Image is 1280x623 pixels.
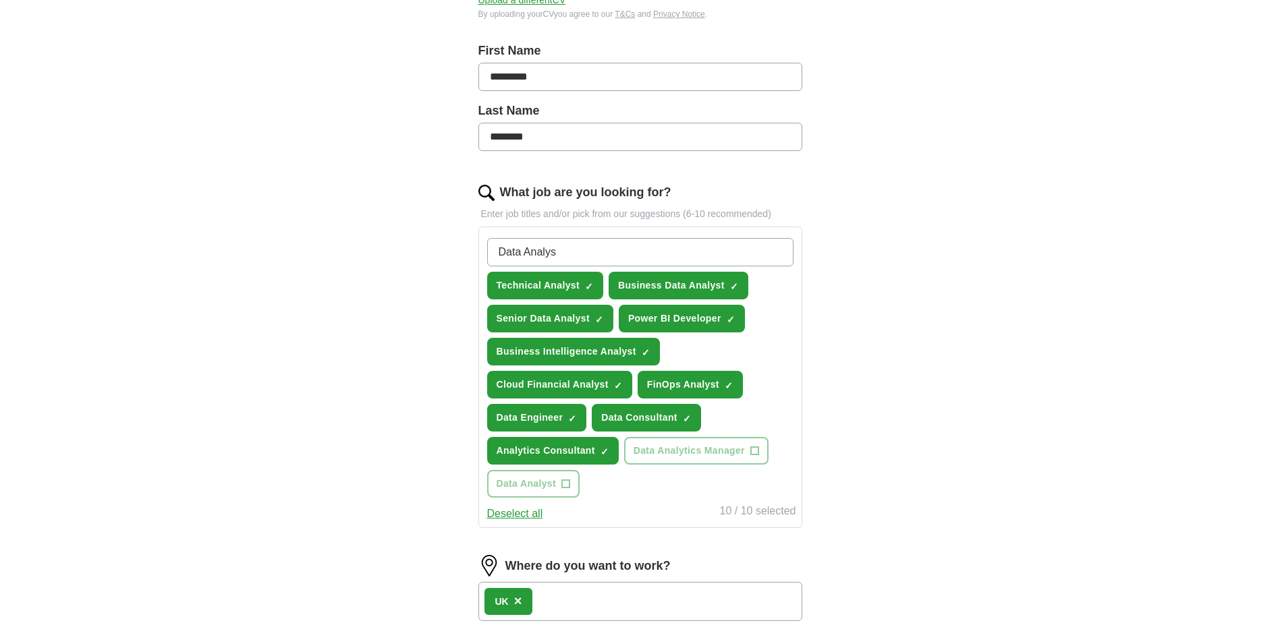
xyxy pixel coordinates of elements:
[634,444,745,458] span: Data Analytics Manager
[497,477,557,491] span: Data Analyst
[568,413,576,424] span: ✓
[609,272,748,299] button: Business Data Analyst✓
[478,42,802,60] label: First Name
[614,380,622,391] span: ✓
[497,311,590,326] span: Senior Data Analyst
[505,557,671,575] label: Where do you want to work?
[725,380,733,391] span: ✓
[642,347,650,358] span: ✓
[647,378,719,392] span: FinOps Analyst
[487,371,632,398] button: Cloud Financial Analyst✓
[487,470,580,498] button: Data Analyst
[514,591,522,612] button: ×
[592,404,701,432] button: Data Consultant✓
[653,9,705,19] a: Privacy Notice
[497,444,595,458] span: Analytics Consultant
[487,238,794,266] input: Type a job title and press enter
[487,338,660,365] button: Business Intelligence Analyst✓
[478,8,802,20] div: By uploading your CV you agree to our and .
[615,9,635,19] a: T&Cs
[487,404,587,432] button: Data Engineer✓
[487,305,613,332] button: Senior Data Analyst✓
[487,272,603,299] button: Technical Analyst✓
[601,446,609,457] span: ✓
[487,437,619,465] button: Analytics Consultant✓
[478,207,802,221] p: Enter job titles and/or pick from our suggestions (6-10 recommended)
[628,311,721,326] span: Power BI Developer
[497,411,563,425] span: Data Engineer
[683,413,691,424] span: ✓
[585,281,593,292] span: ✓
[618,278,725,293] span: Business Data Analyst
[497,345,636,359] span: Business Intelligence Analyst
[601,411,677,425] span: Data Consultant
[730,281,738,292] span: ✓
[500,183,671,202] label: What job are you looking for?
[487,506,543,522] button: Deselect all
[478,102,802,120] label: Last Name
[478,555,500,576] img: location.png
[727,314,735,325] span: ✓
[619,305,745,332] button: Power BI Developer✓
[497,378,609,392] span: Cloud Financial Analyst
[514,593,522,608] span: ×
[495,595,509,609] div: UK
[595,314,603,325] span: ✓
[497,278,580,293] span: Technical Analyst
[720,503,796,522] div: 10 / 10 selected
[478,185,495,201] img: search.png
[638,371,743,398] button: FinOps Analyst✓
[624,437,769,465] button: Data Analytics Manager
